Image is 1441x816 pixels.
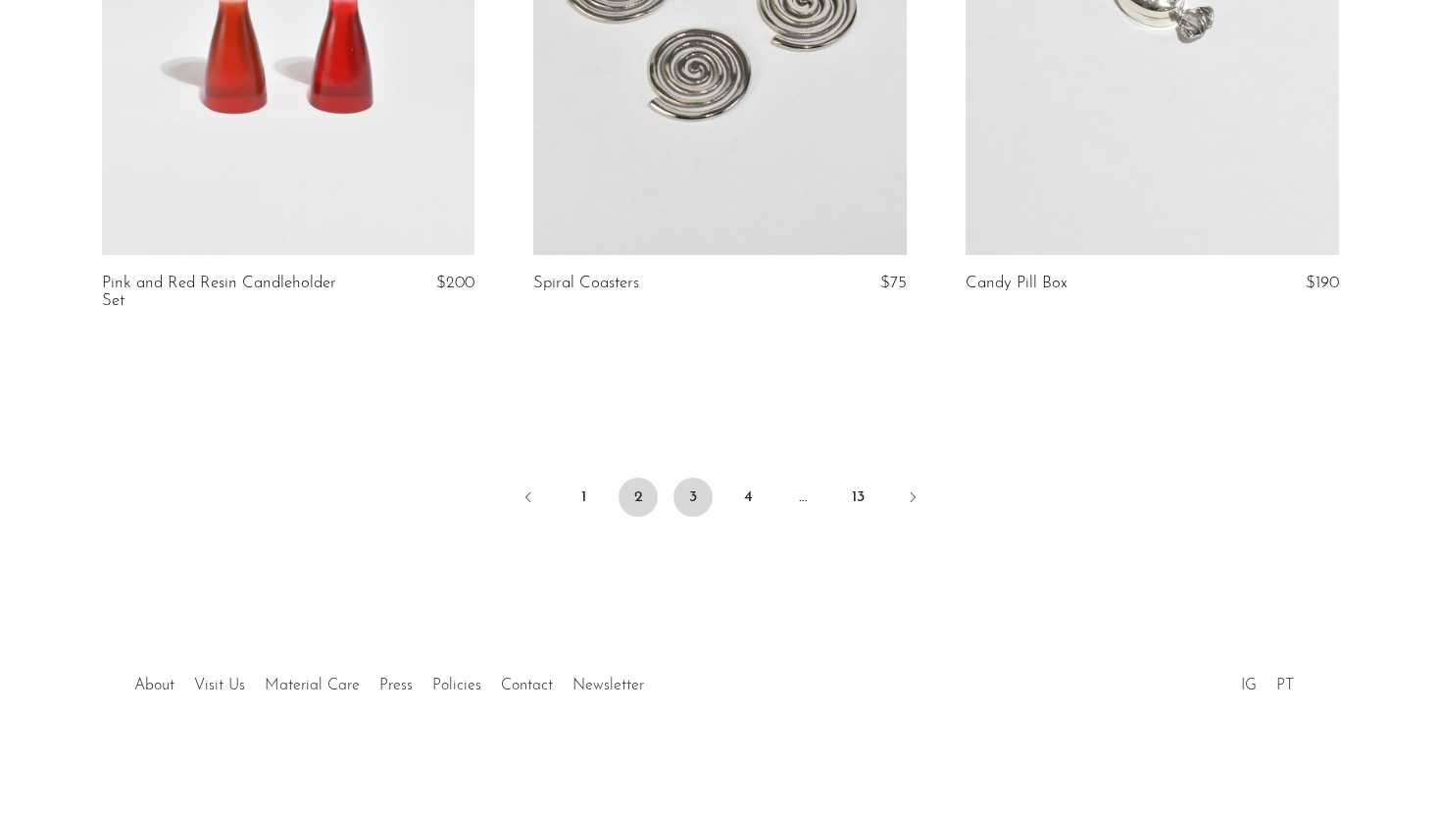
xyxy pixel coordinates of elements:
span: $190 [1306,275,1339,291]
a: IG [1241,678,1257,693]
a: About [134,678,174,693]
a: 3 [673,478,713,517]
ul: Social Medias [1231,662,1304,699]
a: Policies [432,678,481,693]
a: 1 [564,478,603,517]
span: … [783,478,822,517]
a: PT [1276,678,1294,693]
a: Press [379,678,413,693]
a: Spiral Coasters [533,275,639,292]
a: Previous [509,478,548,521]
a: Visit Us [194,678,245,693]
a: Next [893,478,932,521]
a: Material Care [265,678,360,693]
span: 2 [619,478,658,517]
a: Contact [501,678,553,693]
a: 4 [728,478,768,517]
span: $200 [436,275,474,291]
a: Candy Pill Box [966,275,1068,292]
a: 13 [838,478,877,517]
a: Pink and Red Resin Candleholder Set [102,275,352,311]
ul: Quick links [124,662,654,699]
span: $75 [880,275,907,291]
